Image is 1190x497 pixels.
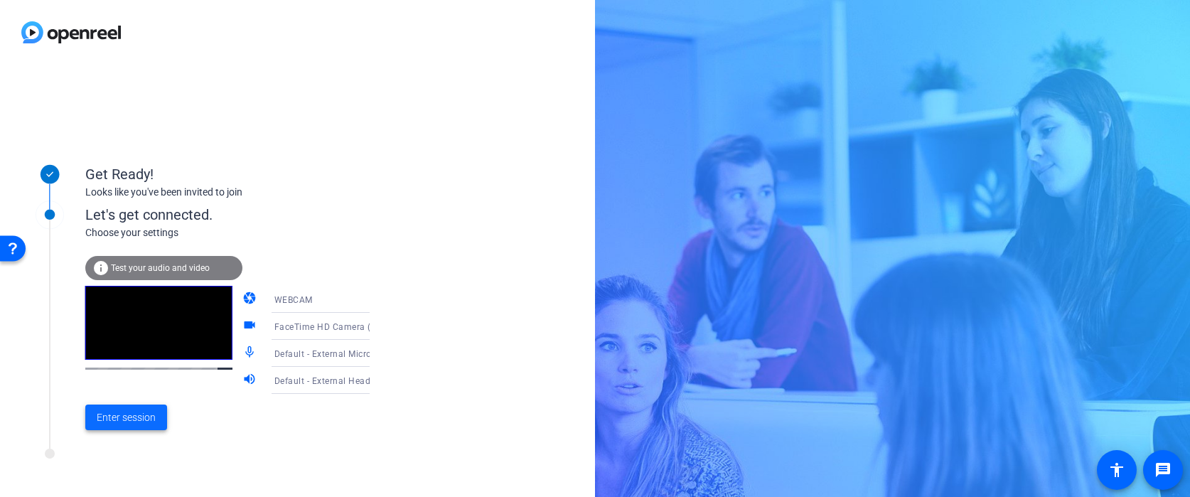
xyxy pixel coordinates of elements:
div: Looks like you've been invited to join [85,185,370,200]
span: Default - External Microphone (Built-in) [274,348,436,359]
span: FaceTime HD Camera (3A71:F4B5) [274,321,420,332]
mat-icon: info [92,260,109,277]
span: Default - External Headphones (Built-in) [274,375,439,386]
div: Get Ready! [85,164,370,185]
mat-icon: volume_up [242,372,259,389]
div: Choose your settings [85,225,399,240]
mat-icon: camera [242,291,259,308]
mat-icon: videocam [242,318,259,335]
mat-icon: mic_none [242,345,259,362]
mat-icon: accessibility [1108,461,1125,479]
mat-icon: message [1154,461,1172,479]
span: WEBCAM [274,295,313,305]
button: Enter session [85,405,167,430]
div: Let's get connected. [85,204,399,225]
span: Enter session [97,410,156,425]
span: Test your audio and video [111,263,210,273]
